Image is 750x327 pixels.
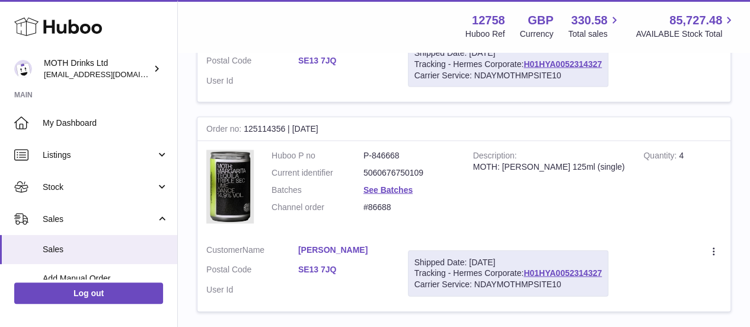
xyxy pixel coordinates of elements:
[298,264,390,275] a: SE13 7JQ
[571,12,607,28] span: 330.58
[473,161,626,173] div: MOTH: [PERSON_NAME] 125ml (single)
[414,47,602,59] div: Shipped Date: [DATE]
[524,268,602,278] a: H01HYA0052314327
[636,12,736,40] a: 85,727.48 AVAILABLE Stock Total
[206,55,298,69] dt: Postal Code
[363,202,455,213] dd: #86688
[643,151,679,163] strong: Quantity
[206,284,298,296] dt: User Id
[414,70,602,81] div: Carrier Service: NDAYMOTHMPSITE10
[524,59,602,69] a: H01HYA0052314327
[206,264,298,278] dt: Postal Code
[43,182,156,193] span: Stock
[272,150,363,161] dt: Huboo P no
[568,28,621,40] span: Total sales
[272,185,363,196] dt: Batches
[14,282,163,304] a: Log out
[272,167,363,179] dt: Current identifier
[206,245,242,255] span: Customer
[44,69,174,79] span: [EMAIL_ADDRESS][DOMAIN_NAME]
[636,28,736,40] span: AVAILABLE Stock Total
[206,75,298,87] dt: User Id
[298,55,390,66] a: SE13 7JQ
[206,245,298,259] dt: Name
[465,28,505,40] div: Huboo Ref
[197,118,730,141] div: 125114356 | [DATE]
[669,12,722,28] span: 85,727.48
[43,214,156,225] span: Sales
[363,150,455,161] dd: P-846668
[43,273,168,284] span: Add Manual Order
[520,28,554,40] div: Currency
[472,12,505,28] strong: 12758
[414,279,602,290] div: Carrier Service: NDAYMOTHMPSITE10
[298,245,390,256] a: [PERSON_NAME]
[206,150,254,223] img: 127581694602485.png
[272,202,363,213] dt: Channel order
[14,60,32,78] img: internalAdmin-12758@internal.huboo.com
[43,118,168,129] span: My Dashboard
[568,12,621,40] a: 330.58 Total sales
[473,151,517,163] strong: Description
[408,250,608,297] div: Tracking - Hermes Corporate:
[43,244,168,255] span: Sales
[634,141,730,235] td: 4
[363,185,413,195] a: See Batches
[414,257,602,268] div: Shipped Date: [DATE]
[528,12,553,28] strong: GBP
[206,124,244,136] strong: Order no
[408,41,608,88] div: Tracking - Hermes Corporate:
[43,150,156,161] span: Listings
[363,167,455,179] dd: 5060676750109
[44,58,151,80] div: MOTH Drinks Ltd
